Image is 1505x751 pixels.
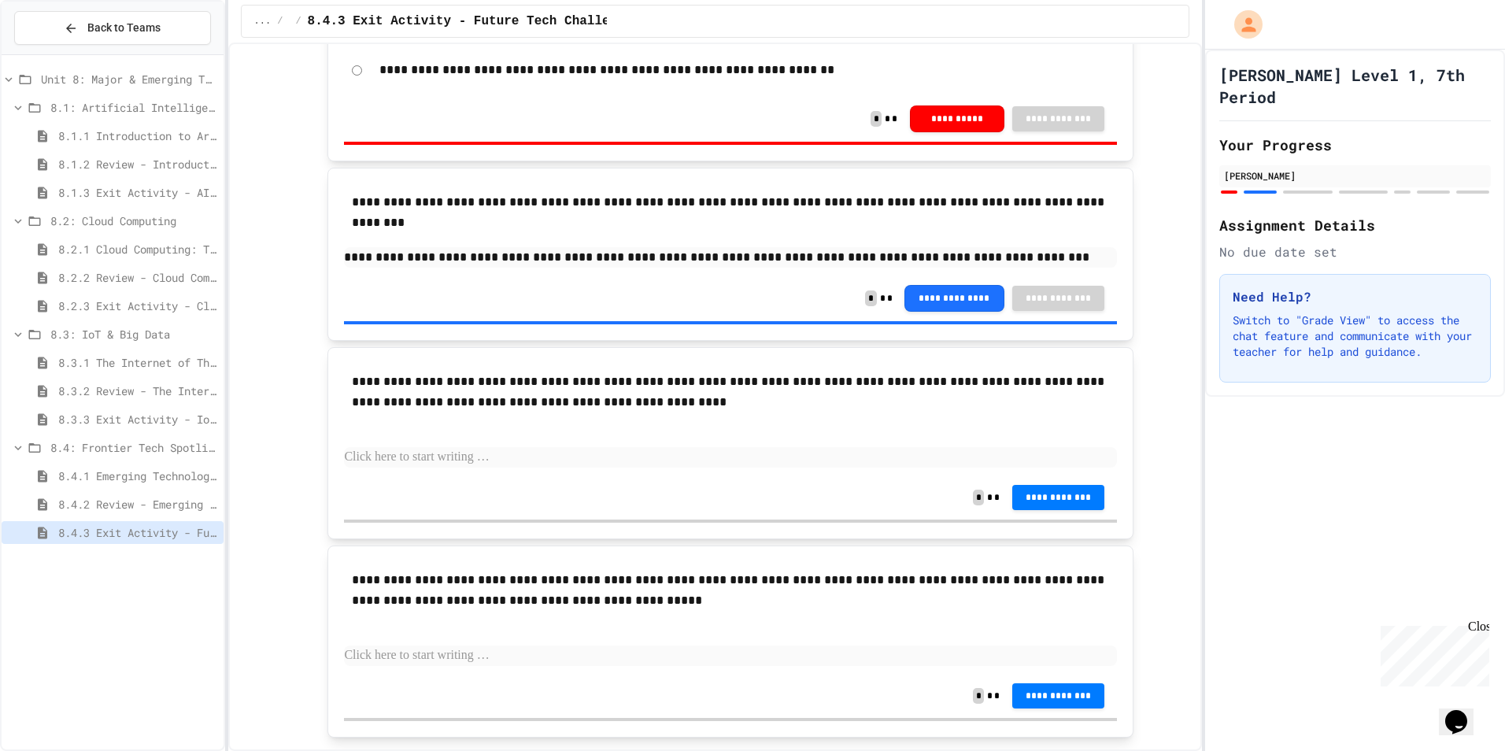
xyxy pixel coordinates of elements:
span: / [277,15,283,28]
iframe: chat widget [1439,688,1489,735]
span: / [295,15,301,28]
span: 8.3.3 Exit Activity - IoT Data Detective Challenge [58,411,217,427]
span: 8.3.2 Review - The Internet of Things and Big Data [58,383,217,399]
div: My Account [1218,6,1266,43]
span: Back to Teams [87,20,161,36]
h2: Assignment Details [1219,214,1491,236]
span: 8.4.3 Exit Activity - Future Tech Challenge [308,12,633,31]
span: 8.4: Frontier Tech Spotlight [50,439,217,456]
h2: Your Progress [1219,134,1491,156]
span: 8.4.2 Review - Emerging Technologies: Shaping Our Digital Future [58,496,217,512]
span: 8.4.1 Emerging Technologies: Shaping Our Digital Future [58,468,217,484]
div: [PERSON_NAME] [1224,168,1486,183]
button: Back to Teams [14,11,211,45]
h1: [PERSON_NAME] Level 1, 7th Period [1219,64,1491,108]
span: 8.3.1 The Internet of Things and Big Data: Our Connected Digital World [58,354,217,371]
span: 8.1.2 Review - Introduction to Artificial Intelligence [58,156,217,172]
div: No due date set [1219,242,1491,261]
span: 8.2.1 Cloud Computing: Transforming the Digital World [58,241,217,257]
span: 8.1.3 Exit Activity - AI Detective [58,184,217,201]
span: ... [254,15,272,28]
iframe: chat widget [1374,620,1489,686]
span: Unit 8: Major & Emerging Technologies [41,71,217,87]
p: Switch to "Grade View" to access the chat feature and communicate with your teacher for help and ... [1233,313,1477,360]
span: 8.2: Cloud Computing [50,213,217,229]
div: Chat with us now!Close [6,6,109,100]
span: 8.2.3 Exit Activity - Cloud Service Detective [58,298,217,314]
span: 8.4.3 Exit Activity - Future Tech Challenge [58,524,217,541]
span: 8.1: Artificial Intelligence Basics [50,99,217,116]
span: 8.1.1 Introduction to Artificial Intelligence [58,128,217,144]
span: 8.2.2 Review - Cloud Computing [58,269,217,286]
h3: Need Help? [1233,287,1477,306]
span: 8.3: IoT & Big Data [50,326,217,342]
